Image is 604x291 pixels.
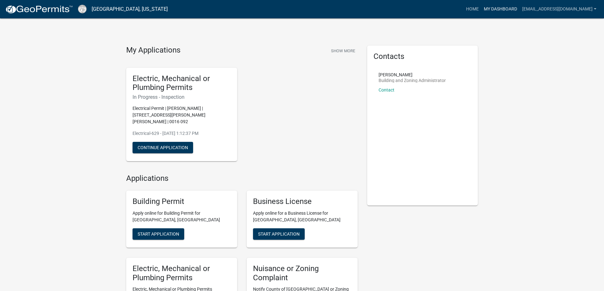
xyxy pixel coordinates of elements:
p: Electrical Permit | [PERSON_NAME] | [STREET_ADDRESS][PERSON_NAME][PERSON_NAME] | 0016 092 [133,105,231,125]
h4: Applications [126,174,358,183]
button: Start Application [133,228,184,240]
a: Home [464,3,481,15]
p: Building and Zoning Administrator [379,78,446,83]
h5: Building Permit [133,197,231,206]
p: Electrical-629 - [DATE] 1:12:37 PM [133,130,231,137]
a: [GEOGRAPHIC_DATA], [US_STATE] [92,4,168,15]
h5: Business License [253,197,351,206]
button: Continue Application [133,142,193,153]
a: Contact [379,87,394,92]
a: My Dashboard [481,3,520,15]
h4: My Applications [126,46,180,55]
h5: Contacts [373,52,472,61]
h5: Electric, Mechanical or Plumbing Permits [133,74,231,92]
span: Start Application [138,231,179,236]
span: Start Application [258,231,300,236]
p: [PERSON_NAME] [379,73,446,77]
img: Cook County, Georgia [78,5,87,13]
button: Start Application [253,228,305,240]
h5: Electric, Mechanical or Plumbing Permits [133,264,231,282]
h5: Nuisance or Zoning Complaint [253,264,351,282]
p: Apply online for a Business License for [GEOGRAPHIC_DATA], [GEOGRAPHIC_DATA] [253,210,351,223]
h6: In Progress - Inspection [133,94,231,100]
button: Show More [328,46,358,56]
a: [EMAIL_ADDRESS][DOMAIN_NAME] [520,3,599,15]
p: Apply online for Building Permit for [GEOGRAPHIC_DATA], [GEOGRAPHIC_DATA] [133,210,231,223]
